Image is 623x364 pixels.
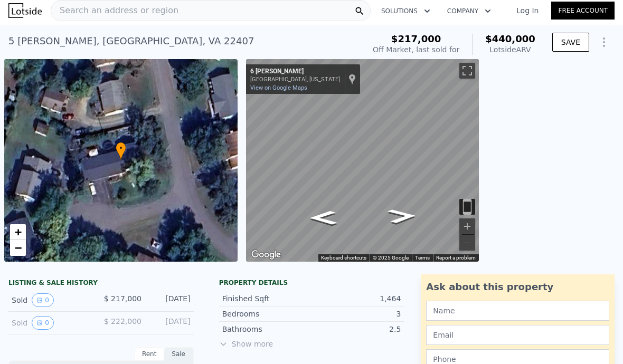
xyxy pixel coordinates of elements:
a: Report a problem [436,255,476,261]
div: Off Market, last sold for [373,44,459,55]
img: Google [249,248,284,262]
img: Lotside [8,3,42,18]
span: • [116,143,126,153]
input: Name [426,301,609,321]
path: Go East, Junie Ct [375,205,429,227]
button: Company [439,2,499,21]
button: Zoom out [459,235,475,251]
button: Show Options [593,32,615,53]
div: Property details [219,279,404,287]
div: • [116,142,126,160]
span: − [15,241,22,254]
button: Solutions [373,2,439,21]
div: 1,464 [311,293,401,304]
div: Sold [12,293,92,307]
a: Terms (opens in new tab) [415,255,430,261]
button: Keyboard shortcuts [321,254,366,262]
span: $ 222,000 [104,317,141,325]
div: Ask about this property [426,280,609,294]
a: View on Google Maps [250,84,307,91]
div: 2.5 [311,324,401,334]
div: Bathrooms [222,324,311,334]
div: [GEOGRAPHIC_DATA], [US_STATE] [250,76,340,83]
div: [DATE] [150,293,191,307]
div: Bedrooms [222,309,311,319]
div: Finished Sqft [222,293,311,304]
div: Street View [246,59,479,262]
a: Open this area in Google Maps (opens a new window) [249,248,284,262]
div: Rent [135,347,164,361]
button: Toggle motion tracking [459,199,475,215]
button: SAVE [552,33,589,52]
span: $217,000 [391,33,441,44]
a: Free Account [551,2,615,20]
div: Sold [12,316,92,330]
span: $440,000 [485,33,535,44]
button: Toggle fullscreen view [459,63,475,79]
span: © 2025 Google [373,255,409,261]
span: Show more [219,339,404,349]
a: Zoom in [10,224,26,240]
span: $ 217,000 [104,294,141,303]
div: Sale [164,347,194,361]
div: Map [246,59,479,262]
button: View historical data [32,293,54,307]
div: 5 [PERSON_NAME] , [GEOGRAPHIC_DATA] , VA 22407 [8,34,254,49]
span: + [15,225,22,238]
a: Log In [504,5,551,16]
div: 3 [311,309,401,319]
button: View historical data [32,316,54,330]
path: Go West, Junie Ct [298,207,348,228]
div: LISTING & SALE HISTORY [8,279,194,289]
a: Show location on map [348,73,356,85]
button: Zoom in [459,218,475,234]
a: Zoom out [10,240,26,256]
input: Email [426,325,609,345]
div: 6 [PERSON_NAME] [250,68,340,76]
div: Lotside ARV [485,44,535,55]
span: Search an address or region [51,4,178,17]
div: [DATE] [150,316,191,330]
